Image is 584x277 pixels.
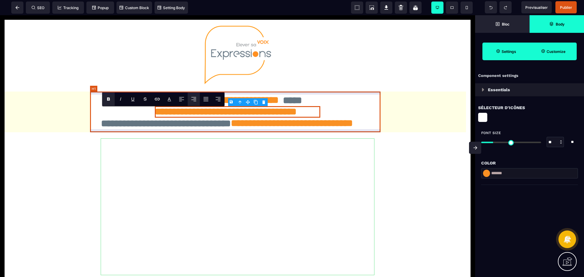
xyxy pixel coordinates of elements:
span: Tracking [58,5,78,10]
span: Open Style Manager [530,43,577,60]
span: Setting Body [158,5,185,10]
span: Publier [560,5,572,10]
span: Align Justify [200,92,212,106]
div: Component settings [475,70,584,82]
strong: Body [556,22,565,26]
strong: Customize [547,49,565,54]
span: Font Size [481,130,501,135]
i: I [120,96,121,102]
span: Underline [127,92,139,106]
span: Screenshot [366,2,378,14]
span: Custom Block [120,5,149,10]
span: Align Left [176,92,188,106]
img: 3ea961a60e4c1368b57c6df3c5627ada_DEF-Logo-EXPRESSIONS-Baseline-FR-250.png [203,9,272,71]
div: Sélecteur d'icônes [478,104,581,111]
span: Previsualiser [525,5,548,10]
p: A [168,96,171,102]
span: Link [151,92,163,106]
span: Open Blocks [475,15,530,33]
span: Italic [115,92,127,106]
div: Color [481,159,578,167]
span: Settings [482,43,530,60]
span: Strike-through [139,92,151,106]
span: Align Center [188,92,200,106]
span: Align Right [212,92,224,106]
s: S [144,96,147,102]
strong: Bloc [502,22,509,26]
span: SEO [32,5,44,10]
b: B [107,96,110,102]
img: loading [482,88,484,92]
p: Essentials [488,86,510,93]
span: Preview [521,1,552,13]
span: Popup [92,5,109,10]
label: Font color [168,96,171,102]
span: View components [351,2,363,14]
span: Bold [103,92,115,106]
span: Open Layer Manager [530,15,584,33]
strong: Settings [502,49,516,54]
u: U [131,96,134,102]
